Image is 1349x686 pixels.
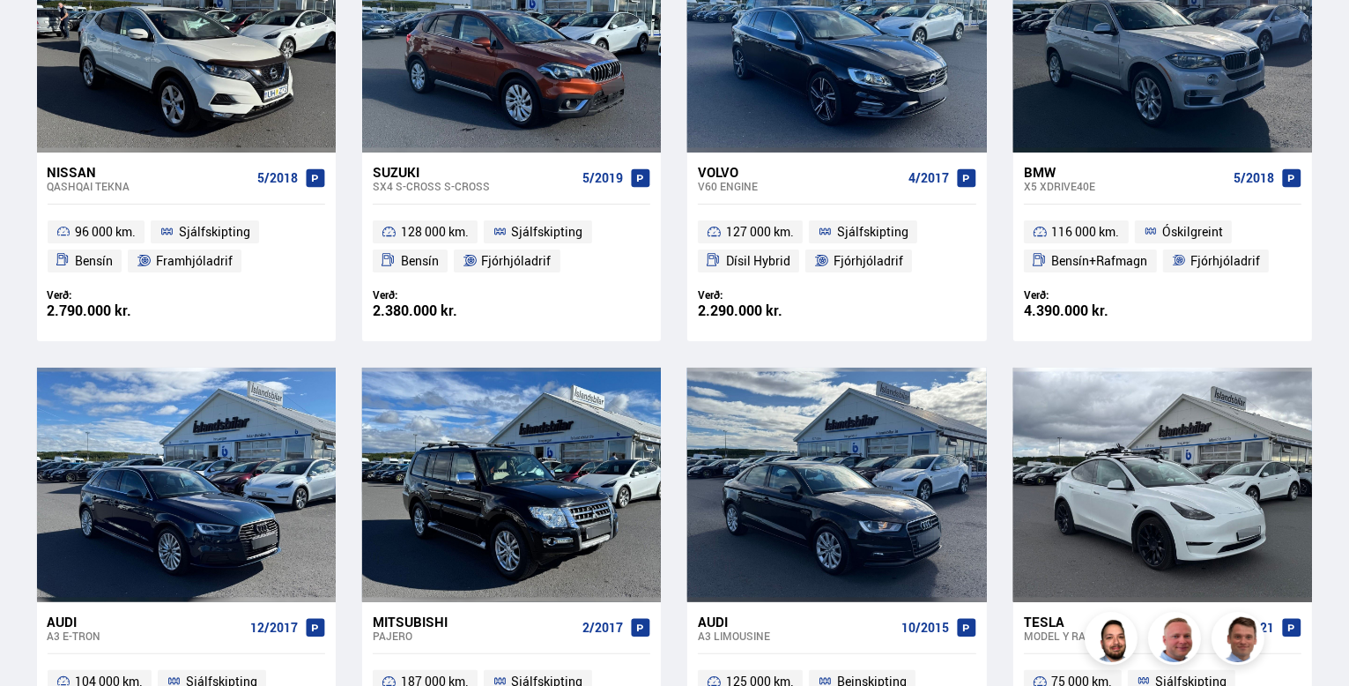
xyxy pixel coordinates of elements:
[1024,303,1163,318] div: 4.390.000 kr.
[834,250,903,272] span: Fjórhjóladrif
[373,614,575,630] div: Mitsubishi
[75,250,113,272] span: Bensín
[1052,250,1148,272] span: Bensín+Rafmagn
[257,171,298,185] span: 5/2018
[837,221,908,242] span: Sjálfskipting
[1162,221,1223,242] span: Óskilgreint
[1190,250,1260,272] span: Fjórhjóladrif
[582,621,623,635] span: 2/2017
[687,153,986,341] a: Volvo V60 ENGINE 4/2017 127 000 km. Sjálfskipting Dísil Hybrid Fjórhjóladrif Verð: 2.290.000 kr.
[373,164,575,180] div: Suzuki
[582,171,623,185] span: 5/2019
[48,614,243,630] div: Audi
[1087,615,1140,667] img: nhp88E3Fdnt1Opn2.png
[1024,180,1227,192] div: X5 XDRIVE40E
[14,7,67,60] button: Opna LiveChat spjallviðmót
[48,288,187,302] div: Verð:
[401,250,439,272] span: Bensín
[698,303,837,318] div: 2.290.000 kr.
[698,614,893,630] div: Audi
[37,153,336,341] a: Nissan Qashqai TEKNA 5/2018 96 000 km. Sjálfskipting Bensín Framhjóladrif Verð: 2.790.000 kr.
[48,630,243,642] div: A3 E-TRON
[179,221,250,242] span: Sjálfskipting
[901,621,949,635] span: 10/2015
[726,250,790,272] span: Dísil Hybrid
[698,164,901,180] div: Volvo
[1013,153,1312,341] a: BMW X5 XDRIVE40E 5/2018 116 000 km. Óskilgreint Bensín+Rafmagn Fjórhjóladrif Verð: 4.390.000 kr.
[401,221,469,242] span: 128 000 km.
[1214,615,1267,667] img: FbJEzSuNWCJXmdc-.webp
[1024,630,1219,642] div: Model Y RANGE
[373,288,512,302] div: Verð:
[1024,164,1227,180] div: BMW
[156,250,233,272] span: Framhjóladrif
[482,250,552,272] span: Fjórhjóladrif
[373,303,512,318] div: 2.380.000 kr.
[250,621,298,635] span: 12/2017
[512,221,583,242] span: Sjálfskipting
[726,221,794,242] span: 127 000 km.
[1052,221,1120,242] span: 116 000 km.
[373,180,575,192] div: SX4 S-Cross S-CROSS
[1024,614,1219,630] div: Tesla
[48,180,250,192] div: Qashqai TEKNA
[698,288,837,302] div: Verð:
[48,164,250,180] div: Nissan
[1151,615,1204,667] img: siFngHWaQ9KaOqBr.png
[1024,288,1163,302] div: Verð:
[1234,171,1274,185] span: 5/2018
[698,180,901,192] div: V60 ENGINE
[908,171,949,185] span: 4/2017
[75,221,136,242] span: 96 000 km.
[698,630,893,642] div: A3 LIMOUSINE
[48,303,187,318] div: 2.790.000 kr.
[362,153,661,341] a: Suzuki SX4 S-Cross S-CROSS 5/2019 128 000 km. Sjálfskipting Bensín Fjórhjóladrif Verð: 2.380.000 kr.
[373,630,575,642] div: PAJERO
